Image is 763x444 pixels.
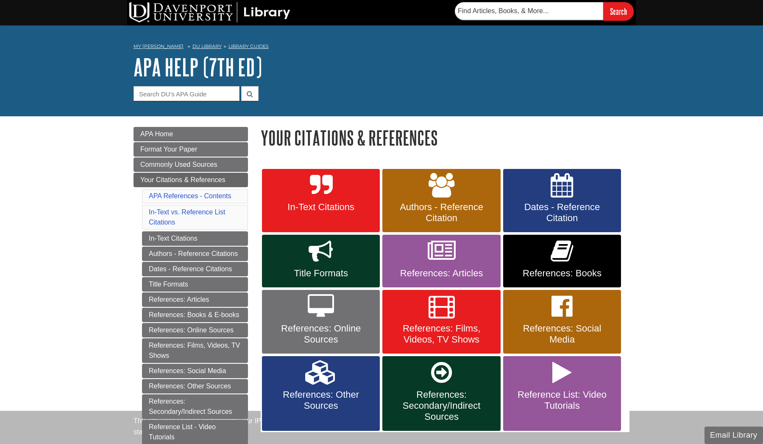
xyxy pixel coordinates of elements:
a: APA References - Contents [149,192,231,200]
a: Dates - Reference Citation [503,169,621,233]
a: Authors - Reference Citations [142,247,248,261]
a: References: Social Media [142,364,248,378]
span: Commonly Used Sources [140,161,217,168]
a: References: Books & E-books [142,308,248,322]
a: In-Text Citations [142,231,248,246]
span: Authors - Reference Citation [389,202,494,224]
h1: Your Citations & References [261,127,629,149]
span: References: Books [510,268,615,279]
a: APA Help (7th Ed) [134,54,262,80]
a: Dates - Reference Citations [142,262,248,276]
a: DU Library [192,43,222,49]
input: Search DU's APA Guide [134,86,239,101]
input: Find Articles, Books, & More... [455,2,603,20]
span: Format Your Paper [140,146,197,153]
input: Search [603,2,634,20]
a: References: Articles [382,235,500,287]
span: References: Social Media [510,323,615,345]
a: References: Online Sources [262,290,380,354]
a: Commonly Used Sources [134,157,248,172]
span: Dates - Reference Citation [510,202,615,224]
a: Reference List: Video Tutorials [503,356,621,431]
span: References: Secondary/Indirect Sources [389,389,494,422]
a: References: Other Sources [142,379,248,393]
span: References: Articles [389,268,494,279]
a: Your Citations & References [134,173,248,187]
span: References: Other Sources [268,389,373,411]
a: Library Guides [228,43,269,49]
nav: breadcrumb [134,41,629,54]
span: In-Text Citations [268,202,373,213]
a: In-Text vs. Reference List Citations [149,208,226,226]
a: References: Online Sources [142,323,248,337]
span: APA Home [140,130,173,138]
a: In-Text Citations [262,169,380,233]
a: Title Formats [262,235,380,287]
a: My [PERSON_NAME] [134,43,184,50]
span: Reference List: Video Tutorials [510,389,615,411]
form: Searches DU Library's articles, books, and more [455,2,634,20]
button: Email Library [705,427,763,444]
a: References: Films, Videos, TV Shows [382,290,500,354]
a: References: Secondary/Indirect Sources [142,394,248,419]
a: References: Secondary/Indirect Sources [382,356,500,431]
span: References: Films, Videos, TV Shows [389,323,494,345]
a: References: Articles [142,292,248,307]
a: References: Films, Videos, TV Shows [142,338,248,363]
a: References: Social Media [503,290,621,354]
a: Title Formats [142,277,248,292]
a: Authors - Reference Citation [382,169,500,233]
span: References: Online Sources [268,323,373,345]
a: APA Home [134,127,248,141]
a: References: Other Sources [262,356,380,431]
span: Your Citations & References [140,176,225,183]
img: DU Library [129,2,290,22]
span: Title Formats [268,268,373,279]
a: References: Books [503,235,621,287]
a: Format Your Paper [134,142,248,157]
